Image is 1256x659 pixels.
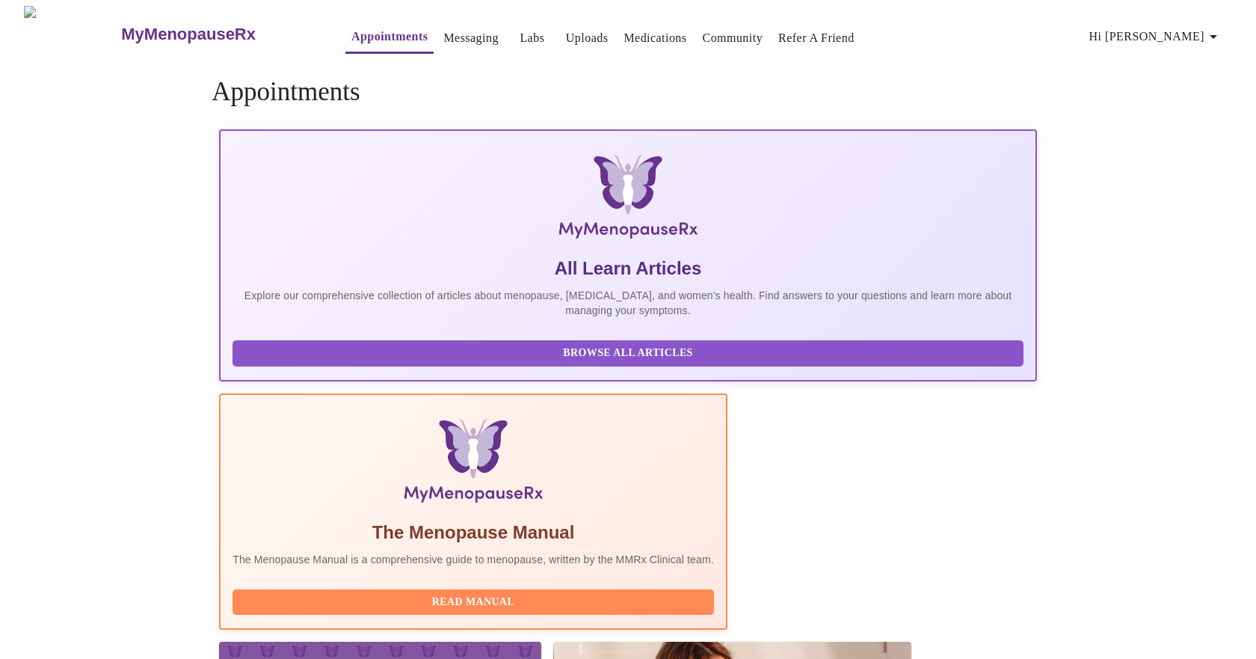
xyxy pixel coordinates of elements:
[520,28,544,49] a: Labs
[508,23,556,53] button: Labs
[624,28,686,49] a: Medications
[233,257,1023,281] h5: All Learn Articles
[437,23,504,53] button: Messaging
[212,77,1044,107] h4: Appointments
[233,340,1023,367] button: Browse All Articles
[772,23,861,53] button: Refer a Friend
[247,593,699,612] span: Read Manual
[24,6,120,62] img: MyMenopauseRx Logo
[233,589,714,616] button: Read Manual
[233,552,714,567] p: The Menopause Manual is a comprehensive guide to menopause, written by the MMRx Clinical team.
[247,344,1009,363] span: Browse All Articles
[566,28,609,49] a: Uploads
[618,23,692,53] button: Medications
[233,346,1027,358] a: Browse All Articles
[233,288,1023,318] p: Explore our comprehensive collection of articles about menopause, [MEDICAL_DATA], and women's hea...
[778,28,855,49] a: Refer a Friend
[233,595,718,607] a: Read Manual
[1083,22,1228,52] button: Hi [PERSON_NAME]
[1089,26,1222,47] span: Hi [PERSON_NAME]
[697,23,769,53] button: Community
[121,25,256,44] h3: MyMenopauseRx
[560,23,615,53] button: Uploads
[351,26,428,47] a: Appointments
[345,22,434,54] button: Appointments
[309,419,637,509] img: Menopause Manual
[120,8,315,61] a: MyMenopauseRx
[443,28,498,49] a: Messaging
[233,521,714,545] h5: The Menopause Manual
[355,155,900,245] img: MyMenopauseRx Logo
[703,28,763,49] a: Community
